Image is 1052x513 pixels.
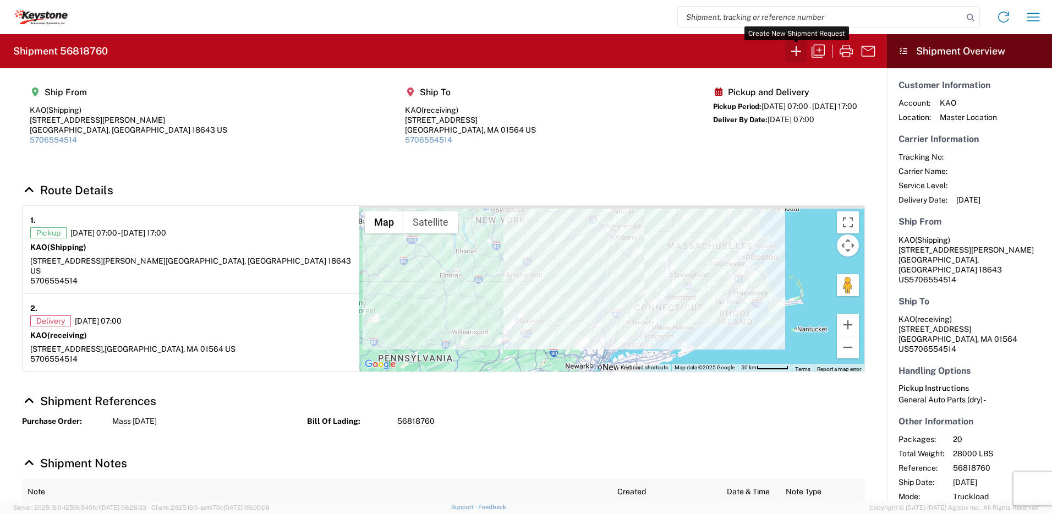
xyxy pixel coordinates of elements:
span: 50 km [741,364,757,370]
span: Reference: [898,463,944,473]
button: Map camera controls [837,234,859,256]
span: (Shipping) [47,243,86,252]
span: (Shipping) [46,106,81,114]
div: KAO [30,105,227,115]
span: Tracking No: [898,152,947,162]
a: Terms [795,366,810,372]
h6: Pickup Instructions [898,384,1040,393]
div: [STREET_ADDRESS] [405,115,536,125]
h5: Other Information [898,416,1040,427]
span: 28000 LBS [953,449,1047,459]
a: Hide Details [22,183,113,197]
a: 5706554514 [30,135,77,144]
span: [DATE] 08:26:33 [100,504,146,511]
h5: Ship To [898,296,1040,307]
div: General Auto Parts (dry) - [898,395,1040,405]
img: Google [362,357,398,372]
div: 5706554514 [30,354,352,364]
span: [STREET_ADDRESS][PERSON_NAME] [898,245,1034,254]
span: 56818760 [397,416,435,427]
a: Open this area in Google Maps (opens a new window) [362,357,398,372]
h5: Carrier Information [898,134,1040,144]
span: Map data ©2025 Google [675,364,735,370]
span: [DATE] 07:00 - [DATE] 17:00 [70,228,166,238]
span: Mode: [898,492,944,501]
strong: Purchase Order: [22,416,105,427]
div: [GEOGRAPHIC_DATA], [GEOGRAPHIC_DATA] 18643 US [30,125,227,135]
div: KAO [405,105,536,115]
strong: Bill Of Lading: [307,416,390,427]
input: Shipment, tracking or reference number [678,7,963,28]
span: 56818760 [953,463,1047,473]
span: Total Weight: [898,449,944,459]
span: [GEOGRAPHIC_DATA], MA 01564 US [105,345,235,353]
span: Packages: [898,434,944,444]
strong: KAO [30,331,87,340]
span: 5706554514 [909,345,956,353]
span: [DATE] [956,195,980,205]
button: Zoom out [837,336,859,358]
strong: 2. [30,302,37,315]
span: (receiving) [421,106,458,114]
h5: Ship To [405,87,536,97]
span: 20 [953,434,1047,444]
span: Carrier Name: [898,166,947,176]
span: [DATE] 08:00:06 [223,504,270,511]
span: Service Level: [898,181,947,190]
h5: Handling Options [898,365,1040,376]
span: Pickup [30,227,67,238]
span: Mass 9-14-25 [112,416,157,427]
address: [GEOGRAPHIC_DATA], MA 01564 US [898,314,1040,354]
h5: Pickup and Delivery [713,87,857,97]
span: Delivery [30,315,71,326]
span: Ship Date: [898,477,944,487]
span: Delivery Date: [898,195,947,205]
a: Report a map error [817,366,861,372]
span: Deliver By Date: [713,116,768,124]
button: Map Scale: 50 km per 54 pixels [738,364,792,372]
span: Account: [898,98,931,108]
th: Note Type [780,478,865,505]
span: Truckload [953,492,1047,501]
span: 5706554514 [909,275,956,284]
span: [DATE] [953,477,1047,487]
div: [GEOGRAPHIC_DATA], MA 01564 US [405,125,536,135]
div: 5706554514 [30,276,352,286]
span: (receiving) [915,315,952,324]
span: [GEOGRAPHIC_DATA], [GEOGRAPHIC_DATA] 18643 US [30,256,351,275]
span: [STREET_ADDRESS], [30,345,105,353]
span: Location: [898,112,931,122]
span: [DATE] 07:00 - [DATE] 17:00 [761,102,857,111]
button: Drag Pegman onto the map to open Street View [837,274,859,296]
span: [DATE] 07:00 [768,115,814,124]
span: KAO [STREET_ADDRESS] [898,315,971,334]
button: Show satellite imagery [403,211,458,233]
th: Created [612,478,721,505]
a: Support [451,504,479,510]
span: KAO [898,236,915,244]
button: Keyboard shortcuts [621,364,668,372]
h5: Ship From [30,87,227,97]
span: Server: 2025.19.0-1259b540fc1 [13,504,146,511]
h5: Customer Information [898,80,1040,90]
span: Pickup Period: [713,102,761,111]
th: Date & Time [721,478,781,505]
span: Master Location [940,112,997,122]
header: Shipment Overview [887,34,1052,68]
button: Toggle fullscreen view [837,211,859,233]
button: Show street map [365,211,403,233]
button: Zoom in [837,314,859,336]
span: [DATE] 07:00 [75,316,122,326]
h5: Ship From [898,216,1040,227]
strong: 1. [30,214,36,227]
span: (receiving) [47,331,87,340]
a: 5706554514 [405,135,452,144]
th: Note [22,478,612,505]
a: Hide Details [22,394,156,408]
div: [STREET_ADDRESS][PERSON_NAME] [30,115,227,125]
address: [GEOGRAPHIC_DATA], [GEOGRAPHIC_DATA] 18643 US [898,235,1040,285]
span: Copyright © [DATE]-[DATE] Agistix Inc., All Rights Reserved [869,503,1039,512]
a: Feedback [478,504,506,510]
strong: KAO [30,243,86,252]
span: (Shipping) [915,236,950,244]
